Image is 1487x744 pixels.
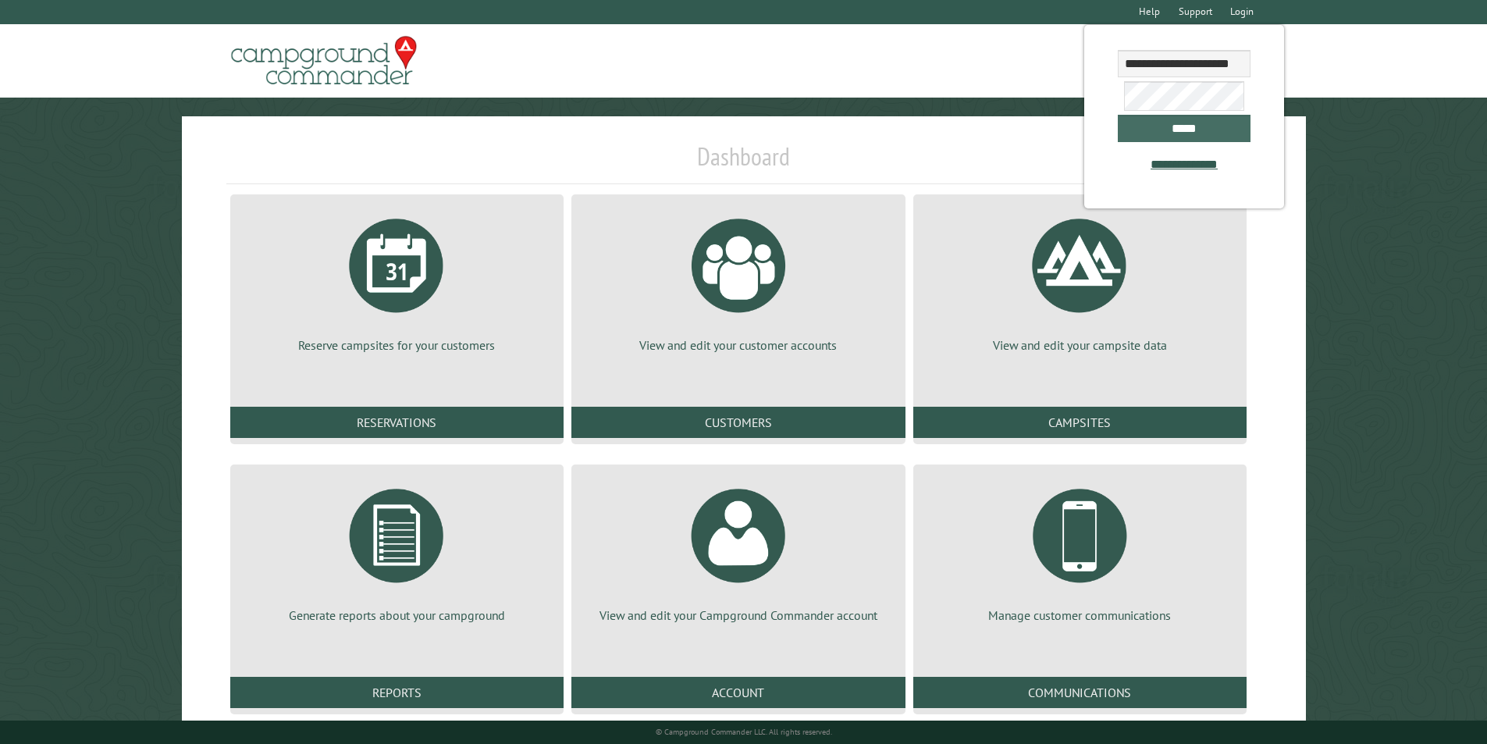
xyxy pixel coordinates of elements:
a: Generate reports about your campground [249,477,545,624]
a: View and edit your Campground Commander account [590,477,886,624]
p: Reserve campsites for your customers [249,336,545,354]
p: View and edit your customer accounts [590,336,886,354]
a: View and edit your customer accounts [590,207,886,354]
h1: Dashboard [226,141,1261,184]
a: Campsites [913,407,1247,438]
p: Generate reports about your campground [249,607,545,624]
p: View and edit your Campground Commander account [590,607,886,624]
a: View and edit your campsite data [932,207,1228,354]
a: Account [571,677,905,708]
small: © Campground Commander LLC. All rights reserved. [656,727,832,737]
img: Campground Commander [226,30,422,91]
a: Reservations [230,407,564,438]
a: Reports [230,677,564,708]
p: View and edit your campsite data [932,336,1228,354]
a: Reserve campsites for your customers [249,207,545,354]
a: Communications [913,677,1247,708]
a: Manage customer communications [932,477,1228,624]
a: Customers [571,407,905,438]
p: Manage customer communications [932,607,1228,624]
